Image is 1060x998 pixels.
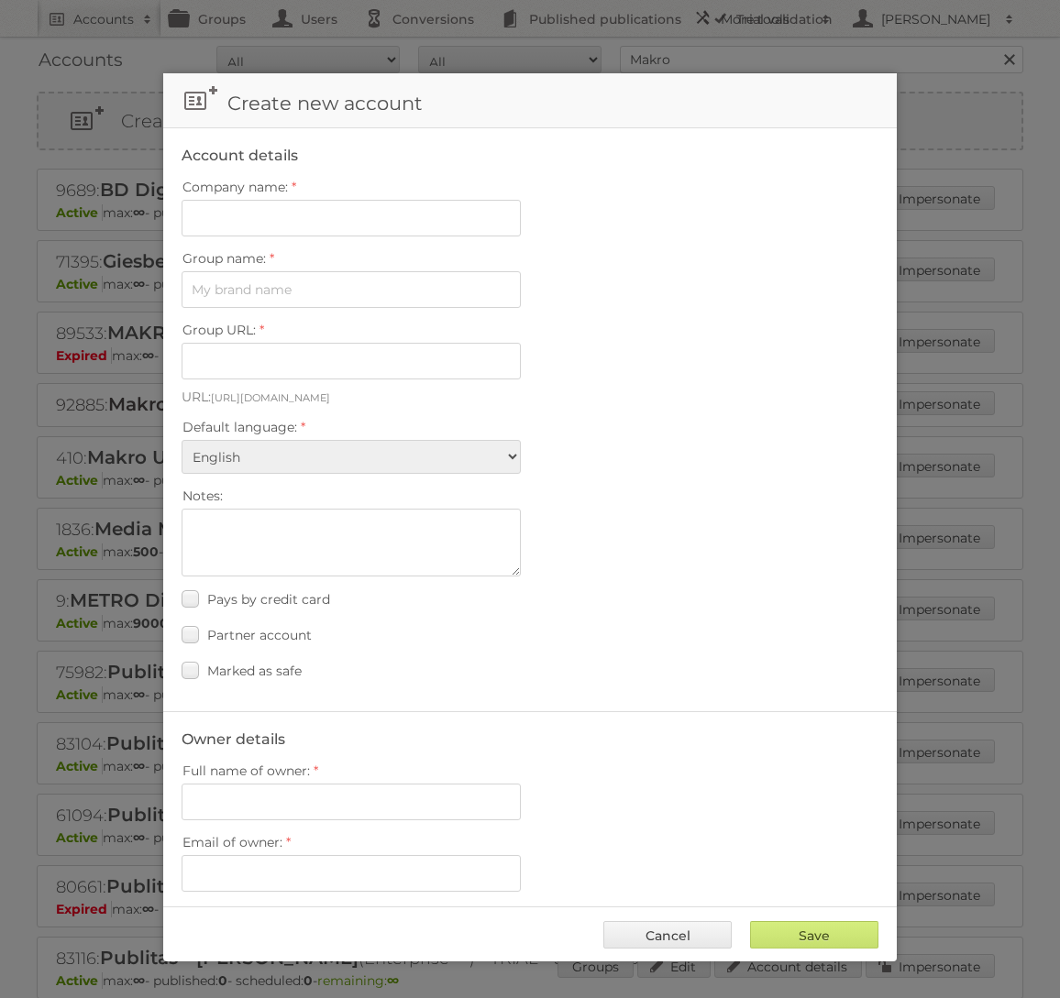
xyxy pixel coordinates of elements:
span: Partner account [207,627,312,643]
span: Email of owner: [182,834,282,850]
p: URL: [182,389,878,405]
span: Company name: [182,179,288,195]
small: [URL][DOMAIN_NAME] [211,391,330,404]
h1: Create new account [163,73,897,128]
span: Full name of owner: [182,762,310,779]
span: Group URL: [182,322,256,338]
a: Cancel [603,921,732,949]
input: Save [750,921,878,949]
span: Default language: [182,419,297,435]
legend: Owner details [182,730,285,748]
span: Pays by credit card [207,591,330,608]
span: Marked as safe [207,663,302,679]
input: My brand name [182,271,521,308]
span: Group name: [182,250,266,267]
legend: Account details [182,147,298,164]
span: Notes: [182,488,223,504]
